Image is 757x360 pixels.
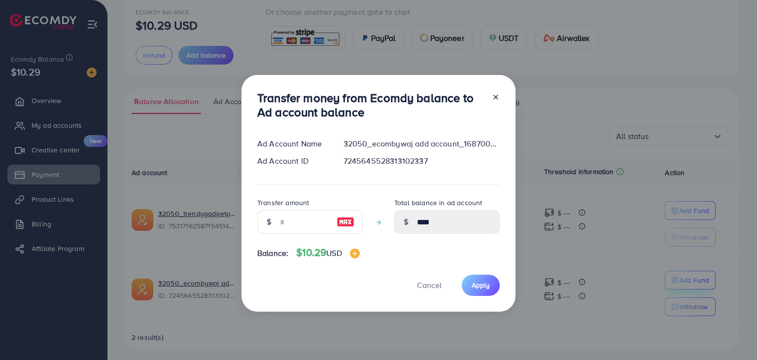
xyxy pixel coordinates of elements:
span: Balance: [257,248,288,259]
span: Cancel [417,280,442,290]
span: Apply [472,280,490,290]
h3: Transfer money from Ecomdy balance to Ad account balance [257,91,484,119]
div: 7245645528313102337 [336,155,508,167]
label: Transfer amount [257,198,309,208]
img: image [337,216,354,228]
img: image [350,249,360,258]
button: Apply [462,275,500,296]
button: Cancel [405,275,454,296]
h4: $10.29 [296,247,359,259]
label: Total balance in ad account [394,198,482,208]
div: 32050_ecombywaj add account_1687008327450 [336,138,508,149]
div: Ad Account Name [249,138,336,149]
div: Ad Account ID [249,155,336,167]
span: USD [326,248,342,258]
iframe: Chat [715,316,750,353]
